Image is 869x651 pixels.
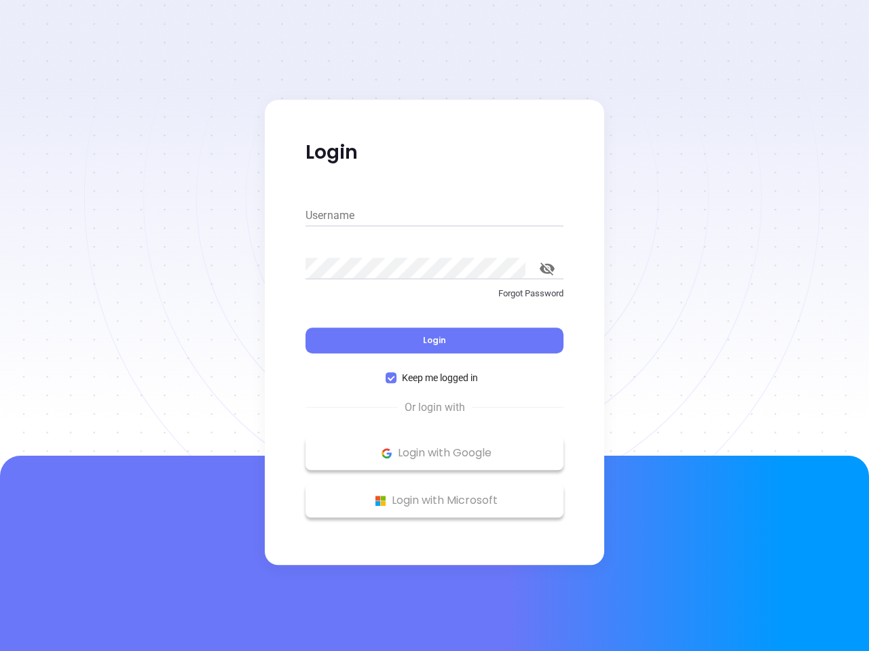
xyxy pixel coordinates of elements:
button: Google Logo Login with Google [306,436,563,470]
span: Keep me logged in [396,370,483,385]
span: Login [423,334,446,346]
button: toggle password visibility [531,252,563,285]
img: Google Logo [378,445,395,462]
p: Login with Microsoft [312,490,557,511]
p: Forgot Password [306,287,563,300]
img: Microsoft Logo [372,492,389,509]
p: Login with Google [312,443,557,463]
span: Or login with [398,399,472,416]
button: Microsoft Logo Login with Microsoft [306,484,563,517]
a: Forgot Password [306,287,563,311]
button: Login [306,328,563,353]
p: Login [306,140,563,165]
